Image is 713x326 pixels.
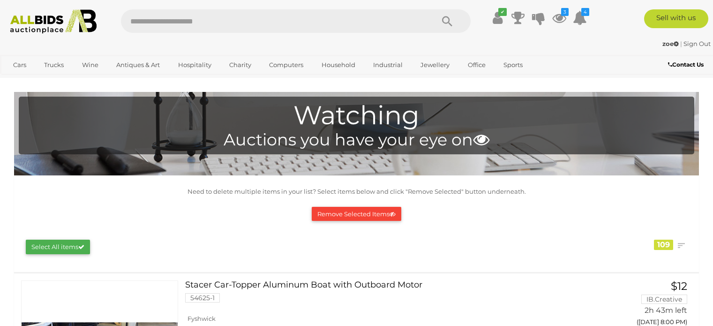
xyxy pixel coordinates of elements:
[5,9,102,34] img: Allbids.com.au
[581,8,589,16] i: 4
[172,57,218,73] a: Hospitality
[38,57,70,73] a: Trucks
[223,57,257,73] a: Charity
[680,40,682,47] span: |
[561,8,569,16] i: 3
[490,9,504,26] a: ✔
[367,57,409,73] a: Industrial
[7,57,32,73] a: Cars
[76,57,105,73] a: Wine
[23,131,690,149] h4: Auctions you have your eye on
[19,186,694,197] p: Need to delete multiple items in your list? Select items below and click "Remove Selected" button...
[498,8,507,16] i: ✔
[263,57,309,73] a: Computers
[23,101,690,130] h1: Watching
[662,40,680,47] a: zoe
[414,57,456,73] a: Jewellery
[7,73,86,88] a: [GEOGRAPHIC_DATA]
[26,240,90,254] button: Select All items
[662,40,679,47] strong: zoe
[497,57,529,73] a: Sports
[315,57,361,73] a: Household
[573,9,587,26] a: 4
[683,40,711,47] a: Sign Out
[462,57,492,73] a: Office
[424,9,471,33] button: Search
[668,60,706,70] a: Contact Us
[312,207,401,221] button: Remove Selected Items
[110,57,166,73] a: Antiques & Art
[654,240,673,250] div: 109
[668,61,704,68] b: Contact Us
[552,9,566,26] a: 3
[671,280,687,293] span: $12
[644,9,708,28] a: Sell with us
[192,281,578,310] a: Stacer Car-Topper Aluminum Boat with Outboard Motor 54625-1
